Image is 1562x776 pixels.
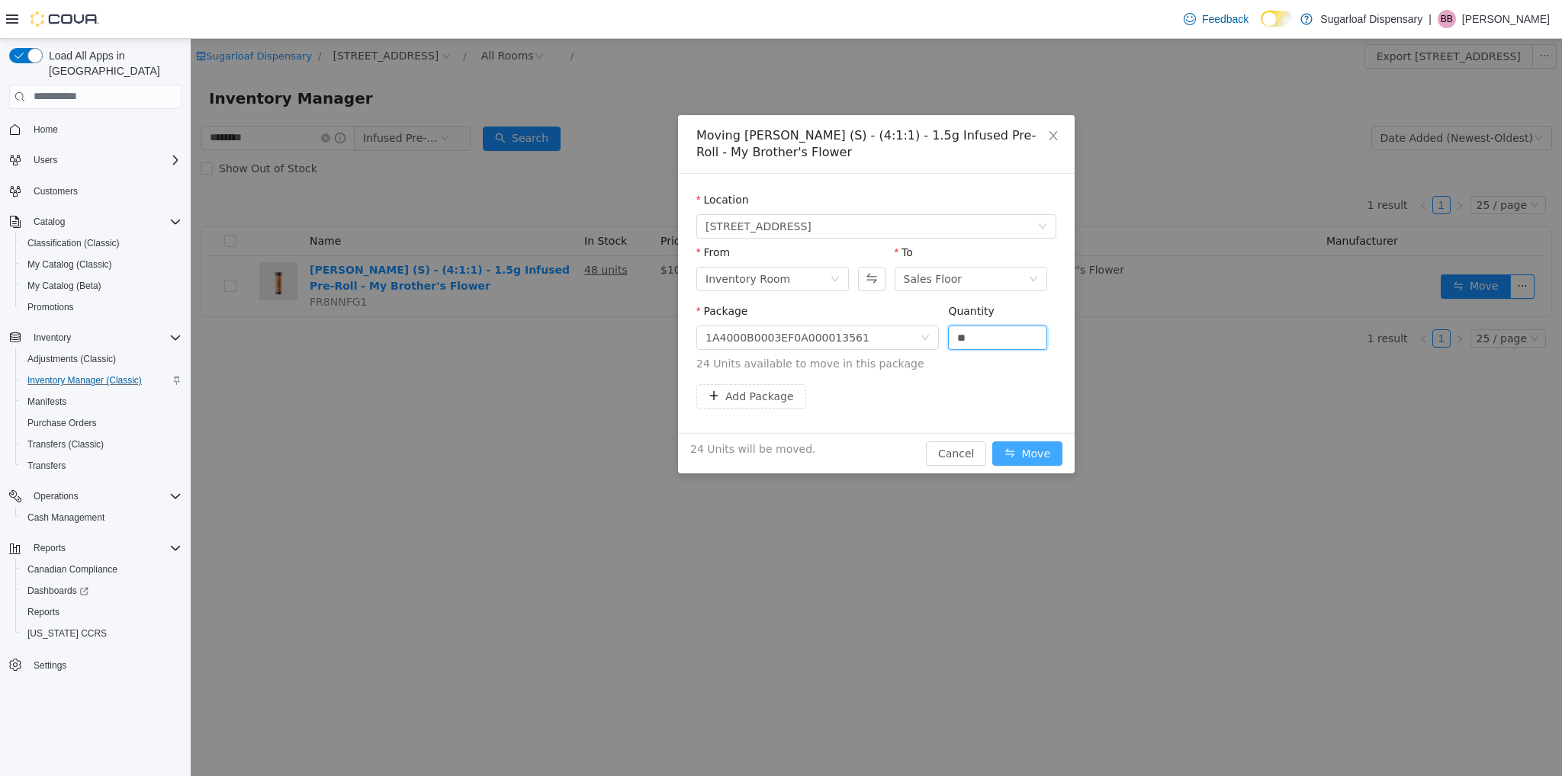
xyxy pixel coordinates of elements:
span: Transfers [27,460,66,472]
span: Cash Management [21,508,182,527]
span: Operations [27,487,182,505]
nav: Complex example [9,112,182,716]
span: Transfers (Classic) [21,435,182,454]
button: Operations [27,487,85,505]
span: Inventory [34,332,71,344]
input: Dark Mode [1261,11,1293,27]
div: Sales Floor [713,229,772,252]
span: My Catalog (Classic) [21,255,182,274]
label: Location [506,155,558,167]
p: Sugarloaf Dispensary [1320,10,1422,28]
a: My Catalog (Beta) [21,277,108,295]
span: BB [1441,10,1453,28]
span: Promotions [27,301,74,313]
label: Quantity [757,266,804,278]
button: Reports [15,601,188,623]
button: Customers [3,180,188,202]
span: Transfers (Classic) [27,438,104,451]
span: Manifests [21,393,182,411]
button: Cash Management [15,507,188,528]
i: icon: down [838,236,847,246]
a: Settings [27,656,72,675]
span: Operations [34,490,79,502]
span: Catalog [27,213,182,231]
label: To [704,207,722,220]
a: Transfers (Classic) [21,435,110,454]
a: Dashboards [15,580,188,601]
button: Reports [27,539,72,557]
button: Home [3,118,188,140]
span: My Catalog (Beta) [27,280,101,292]
span: Reports [27,539,182,557]
span: Reports [21,603,182,621]
span: Purchase Orders [21,414,182,432]
button: [US_STATE] CCRS [15,623,188,644]
span: [US_STATE] CCRS [27,627,107,640]
span: Users [34,154,57,166]
button: Inventory [27,329,77,347]
span: Manifests [27,396,66,408]
span: Customers [34,185,78,197]
p: | [1429,10,1432,28]
div: Inventory Room [515,229,599,252]
p: [PERSON_NAME] [1462,10,1550,28]
span: Feedback [1202,11,1249,27]
div: Moving [PERSON_NAME] (S) - (4:1:1) - 1.5g Infused Pre-Roll - My Brother's Flower [506,88,866,122]
span: Home [27,120,182,139]
button: Classification (Classic) [15,232,188,254]
span: Customers [27,181,182,200]
span: Reports [34,542,66,554]
span: Load All Apps in [GEOGRAPHIC_DATA] [43,48,182,79]
a: Inventory Manager (Classic) [21,371,148,390]
i: icon: down [847,183,857,194]
button: Reports [3,537,188,559]
a: Customers [27,182,84,200]
span: 24 Units available to move in this package [506,317,866,333]
span: 336 East Chestnut St [515,176,621,199]
span: Cash Management [27,511,104,524]
button: Purchase Orders [15,412,188,434]
span: Canadian Compliance [27,563,117,576]
span: Dashboards [21,582,182,600]
a: Classification (Classic) [21,234,126,252]
a: Home [27,120,64,139]
button: Inventory [3,327,188,348]
span: Classification (Classic) [27,237,120,249]
span: Inventory Manager (Classic) [27,374,142,386]
label: From [506,207,539,220]
a: Manifests [21,393,72,411]
span: Inventory [27,329,182,347]
span: Reports [27,606,59,618]
a: Canadian Compliance [21,560,124,579]
a: Purchase Orders [21,414,103,432]
span: Adjustments (Classic) [27,353,116,365]
a: Adjustments (Classic) [21,350,122,368]
span: Settings [27,655,182,674]
div: 1A4000B0003EF0A000013561 [515,287,679,310]
button: My Catalog (Classic) [15,254,188,275]
span: My Catalog (Beta) [21,277,182,295]
button: icon: plusAdd Package [506,345,615,370]
a: Reports [21,603,66,621]
input: Quantity [758,287,856,310]
button: Operations [3,486,188,507]
span: Dashboards [27,585,88,597]
a: [US_STATE] CCRS [21,624,113,643]
button: Transfers (Classic) [15,434,188,455]
span: Purchase Orders [27,417,97,429]
label: Package [506,266,557,278]
button: My Catalog (Beta) [15,275,188,297]
button: Swap [667,228,694,252]
img: Cova [31,11,99,27]
button: Inventory Manager (Classic) [15,370,188,391]
span: Promotions [21,298,182,316]
a: Cash Management [21,508,111,527]
button: Users [3,149,188,171]
button: Adjustments (Classic) [15,348,188,370]
span: Transfers [21,457,182,475]
span: Canadian Compliance [21,560,182,579]
button: icon: swapMove [802,402,872,427]
button: Users [27,151,63,169]
i: icon: down [640,236,649,246]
